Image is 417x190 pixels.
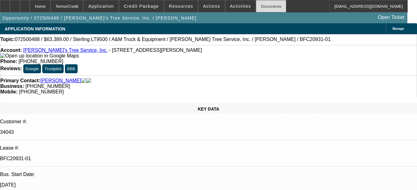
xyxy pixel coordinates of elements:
img: facebook-icon.png [81,78,86,84]
span: APPLICATION INFORMATION [5,26,65,31]
strong: Topic: [0,37,15,42]
a: Open Ticket [375,12,407,23]
span: [PHONE_NUMBER] [25,84,70,89]
span: Resources [169,4,193,9]
button: Actions [198,0,225,12]
strong: Mobile: [0,89,18,94]
button: Activities [225,0,256,12]
button: Resources [164,0,198,12]
button: Trustpilot [42,64,63,73]
span: Actions [203,4,220,9]
a: View Google Maps [0,53,79,58]
span: [PHONE_NUMBER] [19,59,63,64]
span: Opportunity / 072500488 / [PERSON_NAME]'s Tree Service, Inc. / [PERSON_NAME] [2,16,197,20]
strong: Phone: [0,59,17,64]
span: KEY DATA [198,106,219,111]
strong: Business: [0,84,24,89]
span: 072500488 / $63,389.00 / Sterling LT9500 / A&M Truck & Equipment / [PERSON_NAME] Tree Service, In... [15,37,331,42]
a: [PERSON_NAME]'s Tree Service, Inc. [23,47,108,53]
span: Activities [230,4,251,9]
img: linkedin-icon.png [86,78,91,84]
span: [PHONE_NUMBER] [19,89,64,94]
img: Open up location in Google Maps [0,53,79,59]
span: Application [88,4,114,9]
button: Credit Package [119,0,164,12]
a: [PERSON_NAME] [40,78,81,84]
span: Credit Package [124,4,159,9]
span: Manage [392,27,404,30]
strong: Primary Contact: [0,78,40,84]
strong: Reviews: [0,66,22,71]
button: Application [84,0,118,12]
button: BBB [65,64,78,73]
strong: Account: [0,47,22,53]
button: Google [23,64,41,73]
span: - [STREET_ADDRESS][PERSON_NAME] [109,47,202,53]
